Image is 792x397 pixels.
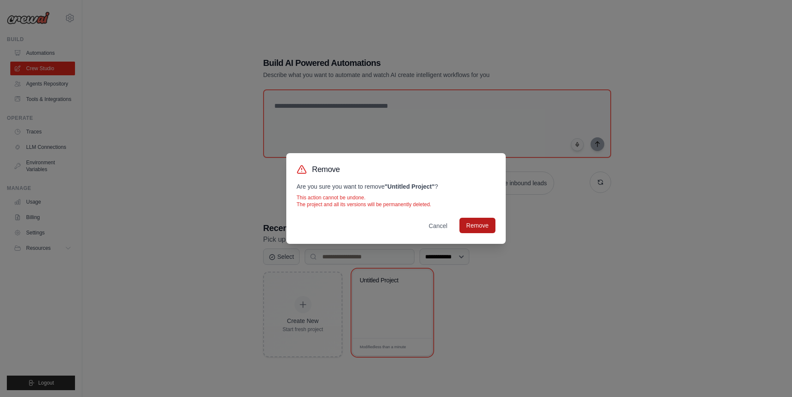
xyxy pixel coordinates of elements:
button: Cancel [422,218,454,234]
p: This action cannot be undone. [297,194,495,201]
h3: Remove [312,163,340,175]
p: Are you sure you want to remove ? [297,182,495,191]
button: Remove [459,218,495,233]
strong: " Untitled Project " [384,183,435,190]
p: The project and all its versions will be permanently deleted. [297,201,495,208]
